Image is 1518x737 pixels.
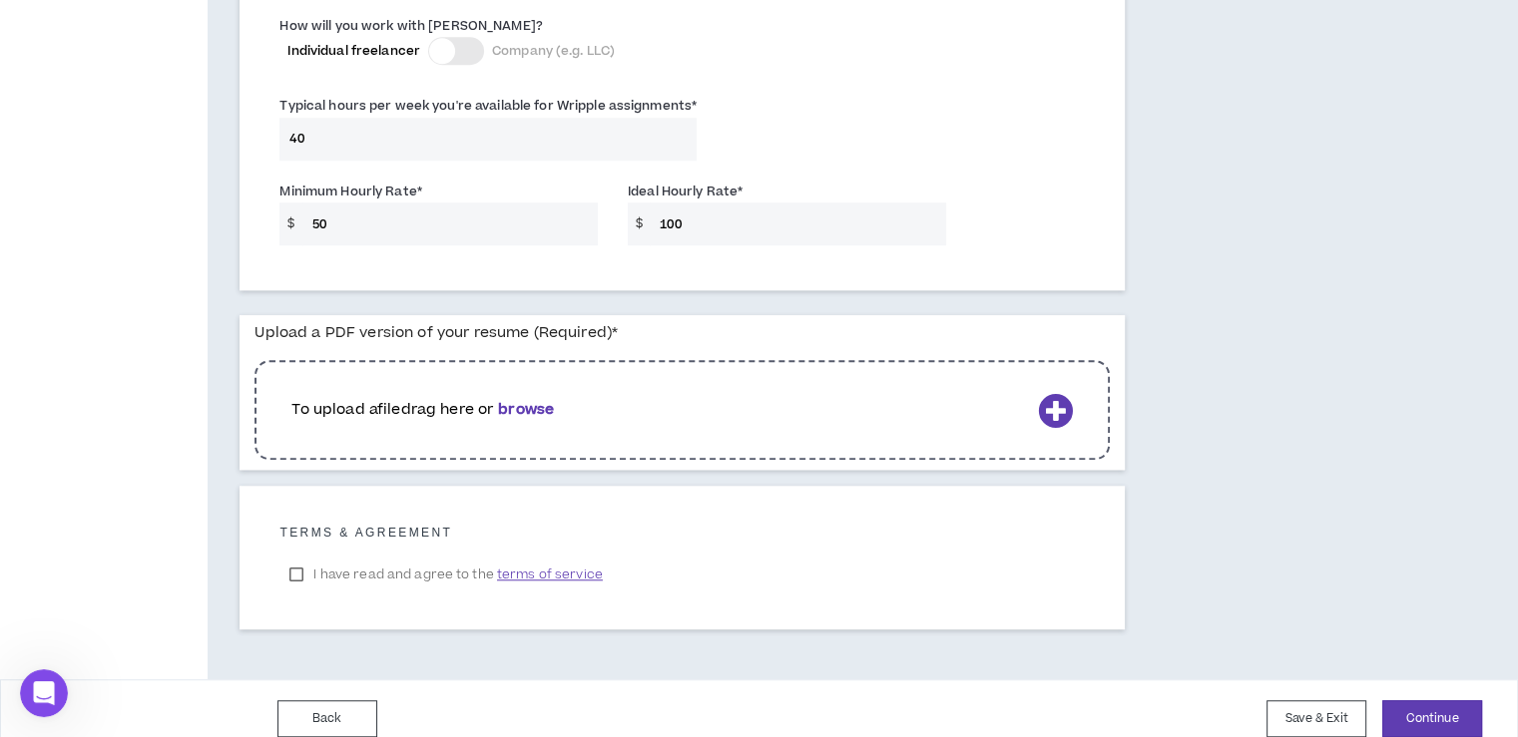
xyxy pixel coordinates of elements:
label: Ideal Hourly Rate [628,176,743,207]
label: How will you work with [PERSON_NAME]? [279,10,542,42]
label: Minimum Hourly Rate [279,176,421,207]
input: Ex $75 [302,202,598,245]
span: Individual freelancer [287,42,420,60]
span: Company (e.g. LLC) [492,42,615,60]
h5: Terms & Agreement [279,526,1085,540]
p: To upload a file drag here or [291,399,1029,421]
button: Save & Exit [1266,700,1366,737]
button: Continue [1382,700,1482,737]
div: To upload afiledrag here orbrowse [254,350,1110,470]
input: Ex $90 [650,202,945,245]
button: Back [277,700,377,737]
label: Upload a PDF version of your resume (Required) [254,315,618,350]
label: Typical hours per week you're available for Wripple assignments [279,90,697,122]
iframe: Intercom live chat [20,669,68,717]
span: terms of service [497,564,603,584]
b: browse [498,399,554,420]
label: I have read and agree to the [279,559,612,589]
span: $ [279,202,302,245]
span: $ [628,202,651,245]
